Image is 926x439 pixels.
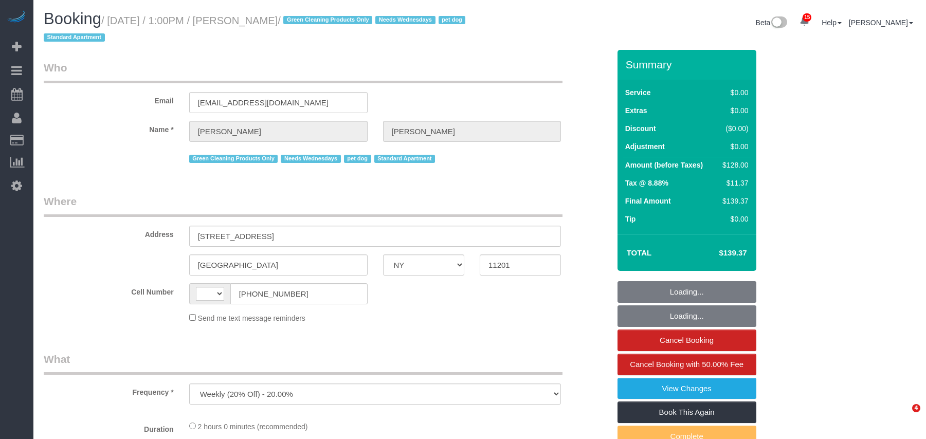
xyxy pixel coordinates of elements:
div: $0.00 [718,214,748,224]
span: Needs Wednesdays [375,16,435,24]
a: [PERSON_NAME] [849,19,913,27]
img: New interface [770,16,787,30]
div: $0.00 [718,87,748,98]
label: Tip [625,214,636,224]
a: Book This Again [618,401,756,423]
span: 2 hours 0 minutes (recommended) [198,423,308,431]
input: Cell Number [230,283,368,304]
legend: Where [44,194,562,217]
input: Last Name [383,121,561,142]
legend: Who [44,60,562,83]
input: Zip Code [480,254,561,276]
small: / [DATE] / 1:00PM / [PERSON_NAME] [44,15,468,44]
label: Address [36,226,181,240]
span: Green Cleaning Products Only [283,16,372,24]
a: View Changes [618,378,756,399]
label: Discount [625,123,656,134]
a: Cancel Booking with 50.00% Fee [618,354,756,375]
label: Duration [36,420,181,434]
h3: Summary [626,59,751,70]
span: pet dog [439,16,466,24]
label: Service [625,87,651,98]
span: Standard Apartment [44,33,105,42]
div: $0.00 [718,105,748,116]
legend: What [44,352,562,375]
span: pet dog [344,155,371,163]
h4: $139.37 [688,249,747,258]
div: ($0.00) [718,123,748,134]
iframe: Intercom live chat [891,404,916,429]
span: Send me text message reminders [198,314,305,322]
input: First Name [189,121,368,142]
div: $139.37 [718,196,748,206]
span: Green Cleaning Products Only [189,155,278,163]
a: 15 [794,10,814,33]
label: Cell Number [36,283,181,297]
img: Automaid Logo [6,10,27,25]
span: 15 [803,13,811,22]
input: Email [189,92,368,113]
label: Amount (before Taxes) [625,160,703,170]
label: Extras [625,105,647,116]
strong: Total [627,248,652,257]
span: Booking [44,10,101,28]
span: Needs Wednesdays [281,155,340,163]
label: Tax @ 8.88% [625,178,668,188]
label: Name * [36,121,181,135]
span: Standard Apartment [374,155,435,163]
label: Adjustment [625,141,665,152]
div: $128.00 [718,160,748,170]
a: Cancel Booking [618,330,756,351]
span: Cancel Booking with 50.00% Fee [630,360,743,369]
div: $0.00 [718,141,748,152]
a: Help [822,19,842,27]
a: Beta [756,19,788,27]
label: Frequency * [36,383,181,397]
span: 4 [912,404,920,412]
input: City [189,254,368,276]
label: Final Amount [625,196,671,206]
div: $11.37 [718,178,748,188]
label: Email [36,92,181,106]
